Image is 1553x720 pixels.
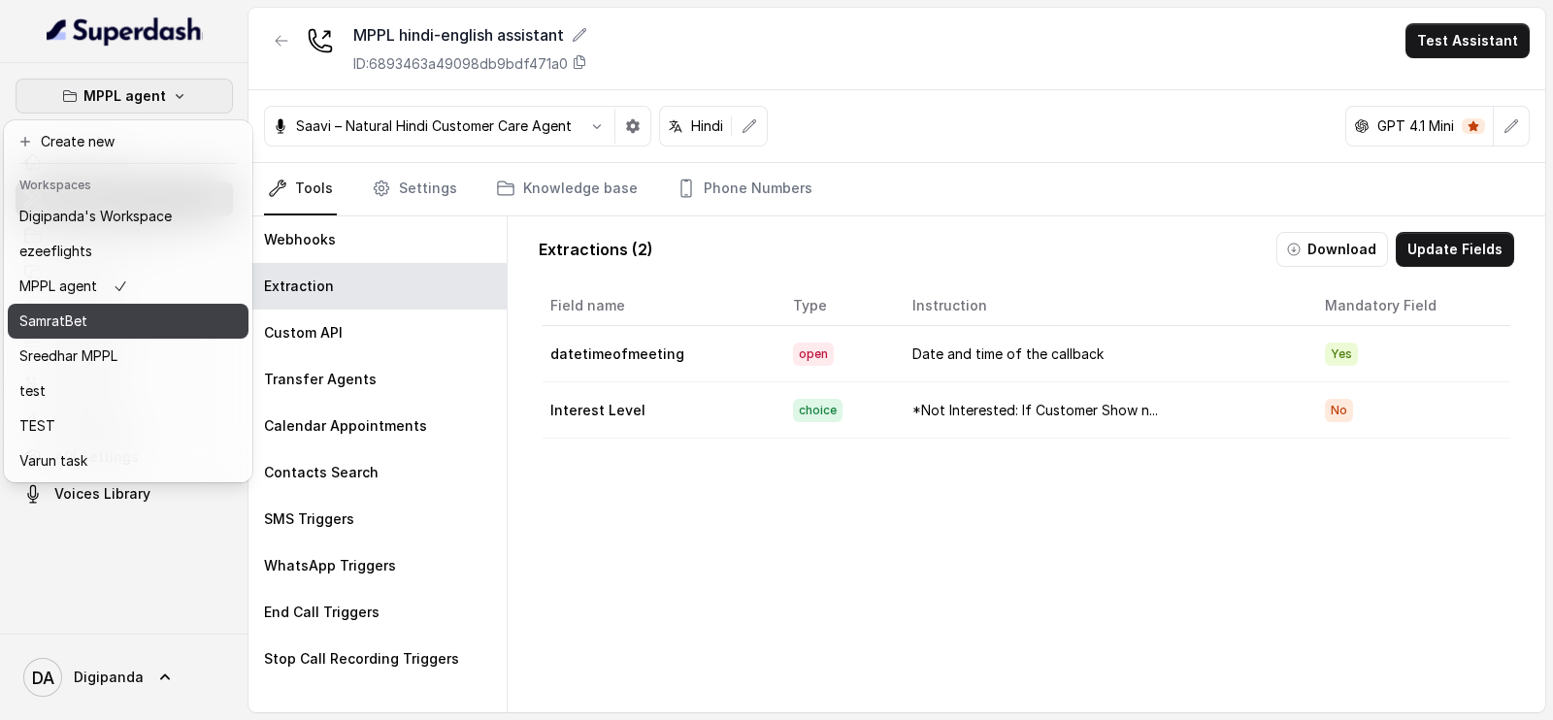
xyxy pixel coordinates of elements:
p: ezeeflights [19,240,92,263]
p: TEST [19,414,55,438]
button: MPPL agent [16,79,233,114]
p: Sreedhar MPPL [19,344,117,368]
p: MPPL agent [83,84,166,108]
p: Digipanda's Workspace [19,205,172,228]
button: Create new [8,124,248,159]
p: MPPL agent [19,275,97,298]
p: SamratBet [19,310,87,333]
div: MPPL agent [4,120,252,482]
header: Workspaces [8,168,248,199]
p: test [19,379,46,403]
p: Varun task [19,449,87,473]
